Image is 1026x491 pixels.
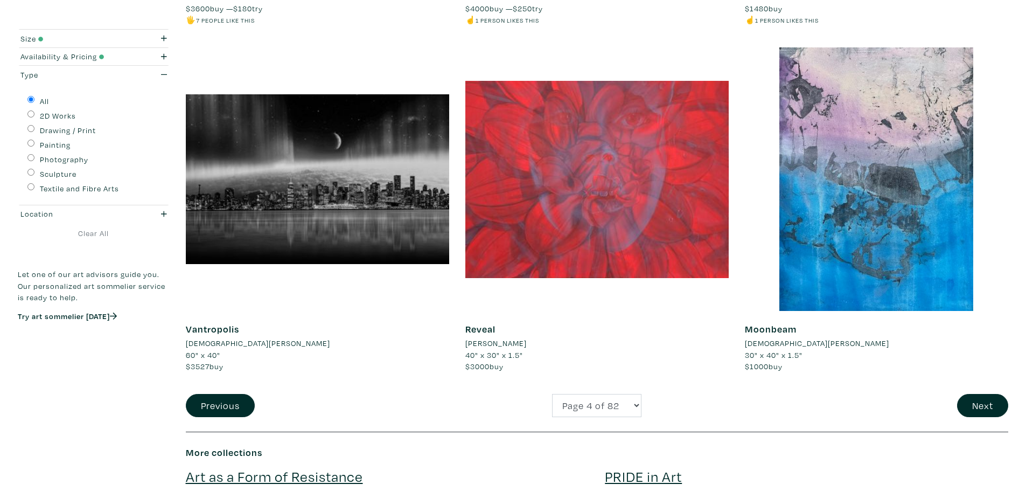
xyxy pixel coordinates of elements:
[476,16,539,24] small: 1 person likes this
[40,95,49,107] label: All
[745,14,1008,26] li: ☝️
[40,110,76,122] label: 2D Works
[18,333,170,355] iframe: Customer reviews powered by Trustpilot
[20,33,127,45] div: Size
[20,51,127,63] div: Availability & Pricing
[18,30,170,47] button: Size
[745,350,802,360] span: 30" x 40" x 1.5"
[513,3,532,13] span: $250
[18,311,117,321] a: Try art sommelier [DATE]
[745,361,783,371] span: buy
[465,323,495,335] a: Reveal
[745,3,769,13] span: $1480
[18,205,170,223] button: Location
[745,3,783,13] span: buy
[755,16,819,24] small: 1 person likes this
[18,227,170,239] a: Clear All
[196,16,255,24] small: 7 people like this
[465,3,490,13] span: $4000
[20,208,127,220] div: Location
[186,447,1009,459] h6: More collections
[40,139,71,151] label: Painting
[40,125,96,136] label: Drawing / Print
[745,361,769,371] span: $1000
[605,467,682,486] a: PRIDE in Art
[40,168,76,180] label: Sculpture
[186,3,263,13] span: buy — try
[186,337,330,349] li: [DEMOGRAPHIC_DATA][PERSON_NAME]
[186,350,220,360] span: 60" x 40"
[465,14,729,26] li: ☝️
[186,394,255,417] button: Previous
[465,361,490,371] span: $3000
[957,394,1008,417] button: Next
[745,337,1008,349] a: [DEMOGRAPHIC_DATA][PERSON_NAME]
[40,183,119,195] label: Textile and Fibre Arts
[465,361,504,371] span: buy
[745,323,797,335] a: Moonbeam
[465,350,523,360] span: 40" x 30" x 1.5"
[186,467,363,486] a: Art as a Form of Resistance
[465,337,729,349] a: [PERSON_NAME]
[745,337,889,349] li: [DEMOGRAPHIC_DATA][PERSON_NAME]
[40,154,88,165] label: Photography
[186,323,239,335] a: Vantropolis
[18,66,170,84] button: Type
[18,268,170,303] p: Let one of our art advisors guide you. Our personalized art sommelier service is ready to help.
[186,14,449,26] li: 🖐️
[18,48,170,66] button: Availability & Pricing
[465,3,543,13] span: buy — try
[186,3,210,13] span: $3600
[186,361,210,371] span: $3527
[465,337,527,349] li: [PERSON_NAME]
[233,3,252,13] span: $180
[186,337,449,349] a: [DEMOGRAPHIC_DATA][PERSON_NAME]
[186,361,224,371] span: buy
[20,69,127,81] div: Type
